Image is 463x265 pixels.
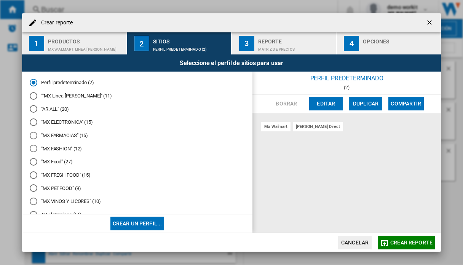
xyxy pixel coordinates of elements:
[127,32,232,54] button: 2 Sitios Perfil predeterminado (2)
[239,36,254,51] div: 3
[261,122,291,131] div: mx walmart
[270,97,303,110] button: Borrar
[134,36,149,51] div: 2
[30,211,245,218] md-radio-button: AR Eletronicos (14)
[30,92,245,99] md-radio-button: ""MX Linea Blanca" (11)
[390,239,433,246] span: Crear reporte
[258,43,333,51] div: Matriz de precios
[153,35,228,43] div: Sitios
[423,15,438,30] button: getI18NText('BUTTONS.CLOSE_DIALOG')
[110,217,164,230] button: Crear un perfil...
[426,19,435,28] ng-md-icon: getI18NText('BUTTONS.CLOSE_DIALOG')
[337,32,441,54] button: 4 Opciones
[30,185,245,192] md-radio-button: "MX PETFOOD" (9)
[22,54,441,72] div: Seleccione el perfil de sitios para usar
[30,198,245,205] md-radio-button: "MX VINOS Y LICORES" (10)
[29,36,44,51] div: 1
[349,97,382,110] button: Duplicar
[232,32,337,54] button: 3 Reporte Matriz de precios
[388,97,423,110] button: Compartir
[30,79,245,86] md-radio-button: Perfil predeterminado (2)
[153,43,228,51] div: Perfil predeterminado (2)
[338,236,372,249] button: Cancelar
[48,35,123,43] div: Productos
[309,97,343,110] button: Editar
[48,43,123,51] div: MX WALMART:Linea [PERSON_NAME]
[378,236,435,249] button: Crear reporte
[22,32,127,54] button: 1 Productos MX WALMART:Linea [PERSON_NAME]
[30,158,245,166] md-radio-button: "MX Food" (27)
[30,132,245,139] md-radio-button: "MX FARMACIAS" (15)
[258,35,333,43] div: Reporte
[363,35,438,43] div: Opciones
[30,171,245,179] md-radio-button: "MX FRESH FOOD" (15)
[30,119,245,126] md-radio-button: "MX ELECTRONICA" (15)
[30,105,245,113] md-radio-button: "AR ALL" (20)
[252,72,441,85] div: Perfil predeterminado
[293,122,343,131] div: [PERSON_NAME] direct
[344,36,359,51] div: 4
[37,19,73,27] h4: Crear reporte
[30,145,245,152] md-radio-button: "MX FASHION" (12)
[252,85,441,90] div: (2)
